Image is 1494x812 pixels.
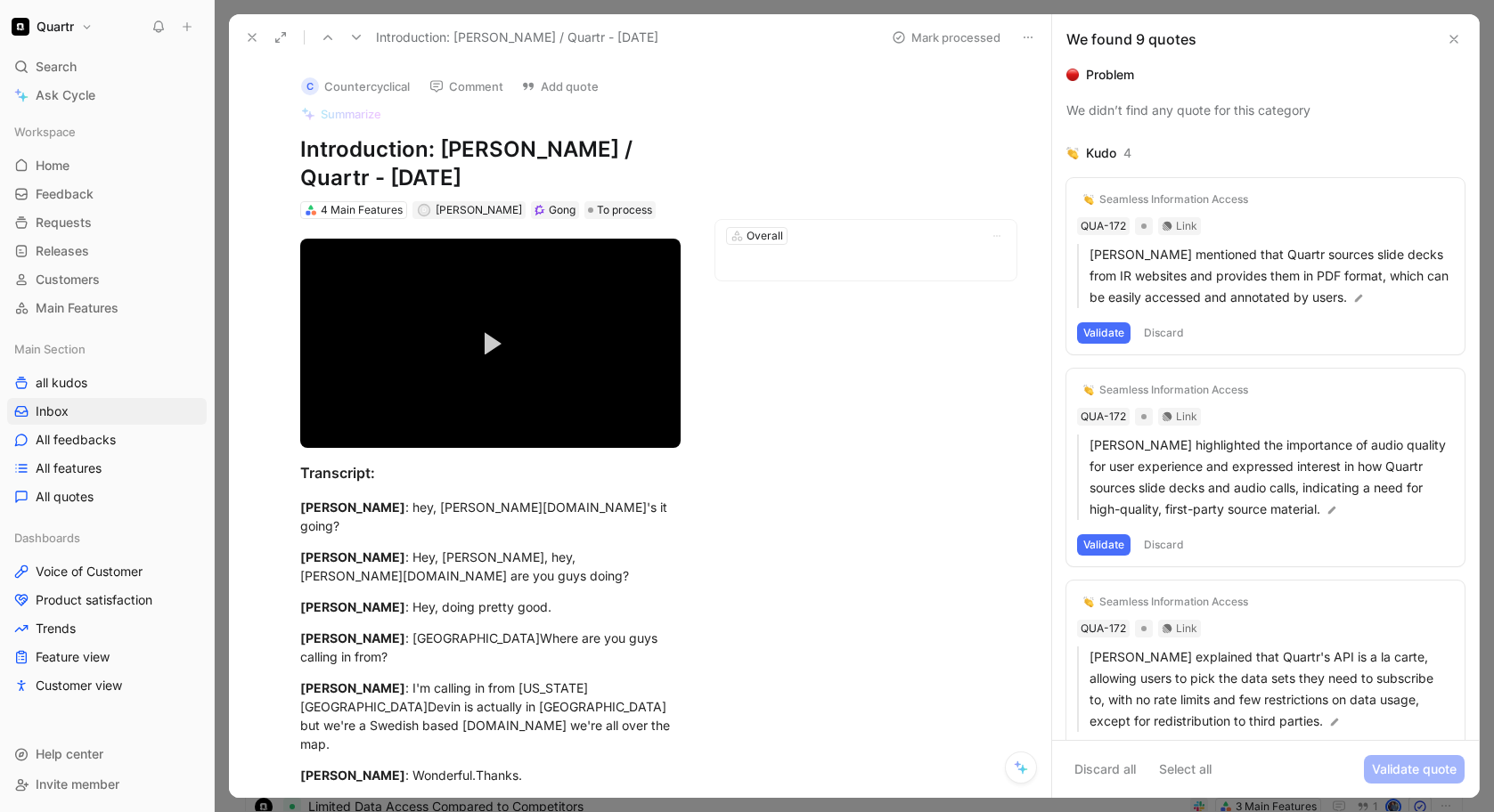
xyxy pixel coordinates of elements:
mark: [PERSON_NAME] [300,499,405,515]
div: Seamless Information Access [1099,383,1248,397]
span: Trends [36,620,76,637]
button: Discard [1138,322,1190,344]
div: 4 Main Features [321,201,403,219]
span: Main Section [14,340,86,358]
img: 👏 [1083,597,1094,607]
img: 👏 [1083,385,1094,395]
button: Validate [1077,322,1131,344]
div: Transcript: [300,462,681,483]
img: 👏 [1083,194,1094,205]
button: CCountercyclical [293,73,418,100]
a: All features [7,455,207,482]
span: Releases [36,242,89,260]
button: Comment [421,74,511,99]
mark: [PERSON_NAME] [300,599,405,614]
a: Voice of Customer [7,558,207,585]
div: : hey, [PERSON_NAME][DOMAIN_NAME]'s it going? [300,498,681,535]
div: To process [584,201,656,219]
img: pen.svg [1352,292,1365,304]
div: : Hey, doing pretty good. [300,597,681,616]
a: Ask Cycle [7,82,207,109]
mark: [PERSON_NAME] [300,630,405,646]
span: Voice of Customer [36,563,143,581]
span: To process [597,201,652,219]
div: : Wonderful.Thanks. [300,766,681,784]
button: 👏Seamless Information Access [1077,379,1254,401]
div: : I'm calling in from [US_STATE][GEOGRAPHIC_DATA]Devin is actually in [GEOGRAPHIC_DATA] but we're... [300,678,681,753]
p: [PERSON_NAME] highlighted the importance of audio quality for user experience and expressed inter... [1090,434,1454,520]
button: Mark processed [884,25,1008,50]
img: pen.svg [1328,716,1341,728]
a: Product satisfaction [7,587,207,613]
span: Main Features [36,299,118,317]
span: All features [36,459,102,477]
div: Dashboards [7,524,207,551]
div: Invite member [7,771,207,798]
a: Home [7,152,207,179]
div: We didn’t find any quote for this category [1066,100,1465,121]
span: Dashboards [14,529,80,547]
mark: [PERSON_NAME] [300,680,405,695]
span: Feature view [36,648,110,666]
span: [PERSON_NAME] [436,203,522,216]
div: Workspace [7,118,207,145]
span: all kudos [36,374,87,392]
div: Video Player [300,239,681,448]
button: Discard all [1066,755,1144,784]
button: Validate quote [1364,755,1465,784]
div: Overall [747,227,783,245]
span: Requests [36,214,92,231]
div: Seamless Information Access [1099,595,1248,609]
a: Inbox [7,398,207,425]
div: : [GEOGRAPHIC_DATA]Where are you guys calling in from? [300,629,681,666]
a: all kudos [7,369,207,396]
span: All feedbacks [36,431,116,449]
p: [PERSON_NAME] mentioned that Quartr sources slide decks from IR websites and provides them in PDF... [1090,244,1454,308]
a: Releases [7,238,207,264]
span: Customers [36,271,100,288]
div: Search [7,53,207,80]
button: Play Video [461,315,518,372]
h1: Introduction: [PERSON_NAME] / Quartr - [DATE] [300,135,681,192]
span: Inbox [36,402,69,420]
button: 👏Seamless Information Access [1077,189,1254,210]
div: Seamless Information Access [1099,192,1248,207]
div: Main Sectionall kudosInboxAll feedbacksAll featuresAll quotes [7,336,207,510]
p: [PERSON_NAME] explained that Quartr's API is a la carte, allowing users to pick the data sets the... [1090,646,1454,732]
span: Help center [36,746,103,761]
div: Gong [549,201,576,219]
img: Quartr [12,18,29,36]
img: pen.svg [1326,504,1338,516]
a: All quotes [7,483,207,510]
div: We found 9 quotes [1066,28,1196,50]
a: Main Features [7,295,207,321]
a: Customers [7,266,207,293]
h1: Quartr [37,19,74,35]
button: Discard [1138,534,1190,556]
span: Product satisfaction [36,591,152,609]
button: 👏Seamless Information Access [1077,591,1254,613]
a: Customer view [7,672,207,699]
div: Main Section [7,336,207,362]
img: 👏 [1066,147,1079,159]
button: Summarize [293,101,389,126]
mark: [PERSON_NAME] [300,767,405,783]
button: Select all [1151,755,1220,784]
a: Feedback [7,181,207,207]
a: Feature view [7,644,207,670]
span: Search [36,56,77,77]
button: Validate [1077,534,1131,556]
button: Add quote [513,74,607,99]
mark: [PERSON_NAME] [300,549,405,564]
a: Requests [7,209,207,236]
div: Help center [7,741,207,767]
div: Problem [1086,64,1134,85]
span: Summarize [321,106,381,122]
div: D [419,206,429,215]
span: Invite member [36,776,119,792]
span: Home [36,157,69,175]
a: All feedbacks [7,426,207,453]
div: DashboardsVoice of CustomerProduct satisfactionTrendsFeature viewCustomer view [7,524,207,699]
span: Introduction: [PERSON_NAME] / Quartr - [DATE] [376,27,658,48]
div: Kudo [1086,142,1116,164]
